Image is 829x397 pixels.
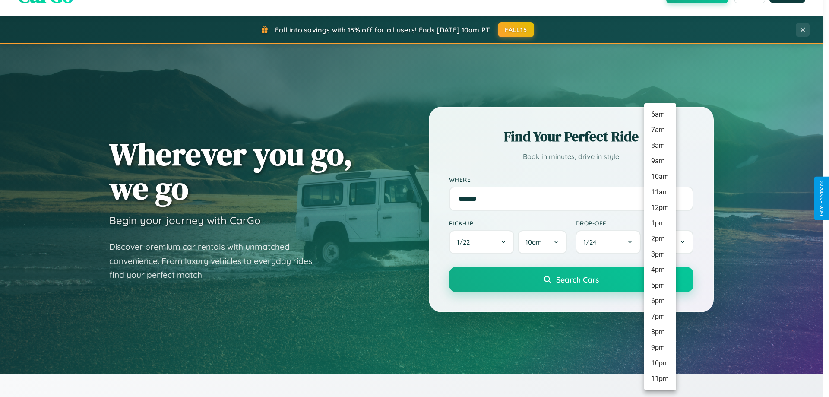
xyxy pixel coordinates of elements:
[644,262,676,278] li: 4pm
[644,324,676,340] li: 8pm
[644,371,676,387] li: 11pm
[644,138,676,153] li: 8am
[644,231,676,247] li: 2pm
[644,153,676,169] li: 9am
[644,247,676,262] li: 3pm
[644,122,676,138] li: 7am
[644,107,676,122] li: 6am
[644,184,676,200] li: 11am
[644,293,676,309] li: 6pm
[644,309,676,324] li: 7pm
[644,169,676,184] li: 10am
[644,200,676,216] li: 12pm
[819,181,825,216] div: Give Feedback
[644,340,676,356] li: 9pm
[644,278,676,293] li: 5pm
[644,356,676,371] li: 10pm
[644,216,676,231] li: 1pm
